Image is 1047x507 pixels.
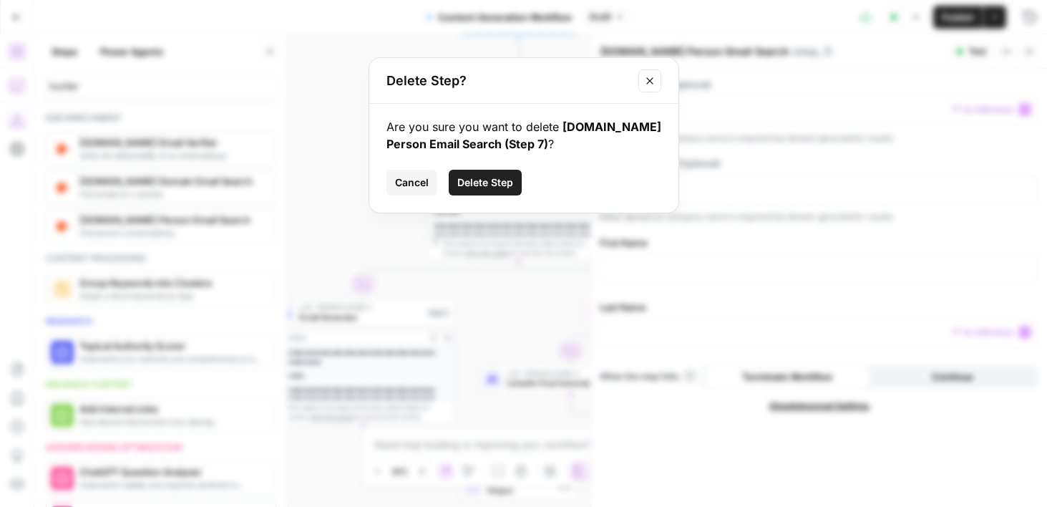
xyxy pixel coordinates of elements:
button: Close modal [638,69,661,92]
h2: Delete Step? [386,71,630,91]
button: Delete Step [449,170,522,195]
div: Are you sure you want to delete ? [386,118,661,153]
span: Cancel [395,175,429,190]
span: Delete Step [457,175,513,190]
button: Cancel [386,170,437,195]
